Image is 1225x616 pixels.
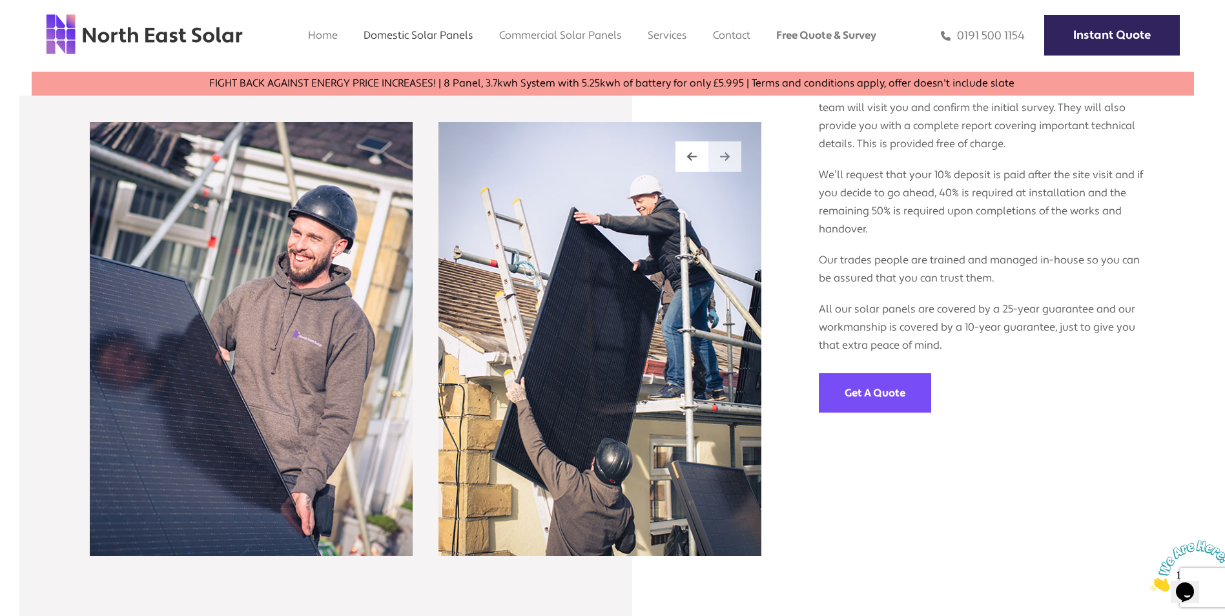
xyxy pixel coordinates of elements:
[720,151,730,162] img: right arrow
[819,153,1149,238] p: We’ll request that your 10% deposit is paid after the site visit and if you decide to go ahead, 4...
[364,28,473,42] a: Domestic Solar Panels
[819,68,1149,153] p: If you would like to move to the next step of the process, one of the team will visit you and con...
[941,28,951,43] img: phone icon
[499,28,622,42] a: Commercial Solar Panels
[5,5,85,56] img: Chat attention grabber
[819,373,931,413] a: Get A Quote
[819,287,1149,354] p: All our solar panels are covered by a 25-year guarantee and our workmanship is covered by a 10-ye...
[687,151,697,162] img: left arrow
[45,13,243,56] img: north east solar logo
[819,238,1149,287] p: Our trades people are trained and managed in-house so you can be assured that you can trust them.
[308,28,338,42] a: Home
[713,28,750,42] a: Contact
[1044,15,1180,56] a: Instant Quote
[5,5,10,16] span: 1
[776,28,876,42] a: Free Quote & Survey
[438,122,761,556] img: north east solar employees putting solar panels on a domestic house
[90,122,413,556] img: north east solar employees putting solar panels on a domestic house
[648,28,687,42] a: Services
[1145,535,1225,597] iframe: chat widget
[941,28,1025,43] a: 0191 500 1154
